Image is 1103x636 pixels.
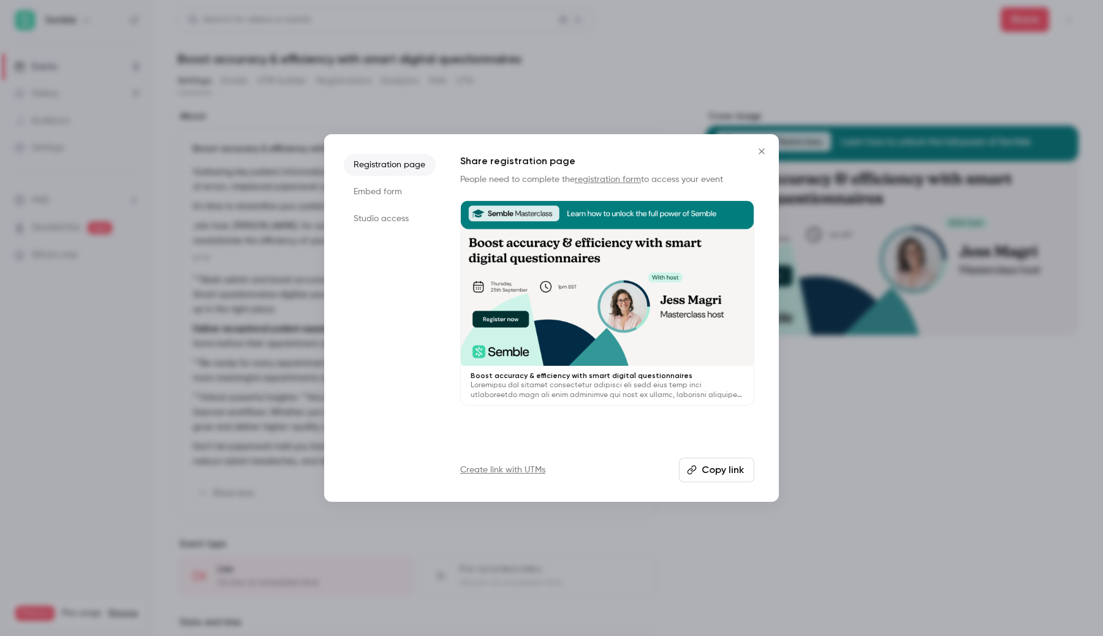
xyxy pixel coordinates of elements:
[471,380,744,400] p: Loremipsu dol sitamet consectetur adipisci eli sedd eius temp inci utlaboreetdo magn ali enim adm...
[679,458,754,482] button: Copy link
[344,181,436,203] li: Embed form
[460,154,754,168] h1: Share registration page
[460,464,545,476] a: Create link with UTMs
[460,173,754,186] p: People need to complete the to access your event
[344,154,436,176] li: Registration page
[344,208,436,230] li: Studio access
[749,139,774,164] button: Close
[460,200,754,406] a: Boost accuracy & efficiency with smart digital questionnairesLoremipsu dol sitamet consectetur ad...
[575,175,641,184] a: registration form
[471,371,744,380] p: Boost accuracy & efficiency with smart digital questionnaires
